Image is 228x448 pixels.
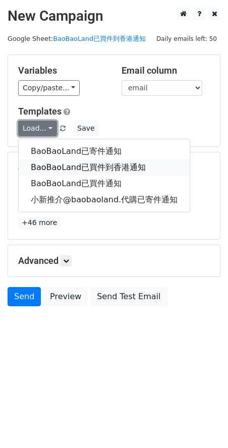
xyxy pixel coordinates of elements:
button: Save [73,121,99,136]
h5: Variables [18,65,106,76]
small: Google Sheet: [8,35,146,42]
h2: New Campaign [8,8,220,25]
a: Templates [18,106,62,117]
a: BaoBaoLand已買件到香港通知 [19,159,190,176]
a: 小新推介@baobaoland.代購已寄件通知 [19,192,190,208]
h5: Advanced [18,255,210,266]
a: Send Test Email [90,287,167,306]
a: Daily emails left: 50 [153,35,220,42]
h5: Email column [122,65,210,76]
a: BaoBaoLand已買件到香港通知 [53,35,146,42]
a: Send [8,287,41,306]
a: Load... [18,121,57,136]
a: Copy/paste... [18,80,80,96]
iframe: Chat Widget [178,400,228,448]
a: BaoBaoLand已買件通知 [19,176,190,192]
span: Daily emails left: 50 [153,33,220,44]
a: Preview [43,287,88,306]
a: BaoBaoLand已寄件通知 [19,143,190,159]
a: +46 more [18,216,61,229]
